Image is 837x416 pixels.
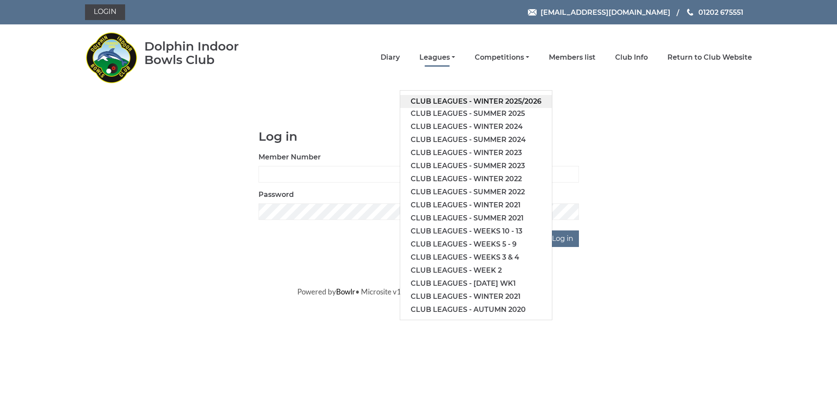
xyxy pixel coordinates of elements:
[400,159,552,172] a: Club leagues - Summer 2023
[615,53,648,62] a: Club Info
[400,172,552,186] a: Club leagues - Winter 2022
[144,40,267,67] div: Dolphin Indoor Bowls Club
[541,8,670,16] span: [EMAIL_ADDRESS][DOMAIN_NAME]
[336,287,355,296] a: Bowlr
[400,120,552,133] a: Club leagues - Winter 2024
[698,8,743,16] span: 01202 675551
[259,189,294,200] label: Password
[259,130,579,143] h1: Log in
[400,146,552,159] a: Club leagues - Winter 2023
[528,7,670,18] a: Email [EMAIL_ADDRESS][DOMAIN_NAME]
[549,53,595,62] a: Members list
[419,53,455,62] a: Leagues
[85,4,125,20] a: Login
[400,90,552,320] ul: Leagues
[400,238,552,251] a: Club leagues - Weeks 5 - 9
[687,9,693,16] img: Phone us
[686,7,743,18] a: Phone us 01202 675551
[667,53,752,62] a: Return to Club Website
[400,107,552,120] a: Club leagues - Summer 2025
[400,277,552,290] a: Club leagues - [DATE] wk1
[400,133,552,146] a: Club leagues - Summer 2024
[259,152,321,162] label: Member Number
[400,225,552,238] a: Club leagues - Weeks 10 - 13
[546,230,579,247] input: Log in
[400,199,552,212] a: Club leagues - Winter 2021
[400,303,552,316] a: Club leagues - Autumn 2020
[85,27,137,88] img: Dolphin Indoor Bowls Club
[297,287,540,296] span: Powered by • Microsite v1.2.2.6 • Copyright 2019 Bespoke 4 Business
[400,251,552,264] a: Club leagues - Weeks 3 & 4
[400,186,552,199] a: Club leagues - Summer 2022
[400,95,552,108] a: Club leagues - Winter 2025/2026
[400,212,552,225] a: Club leagues - Summer 2021
[400,264,552,277] a: Club leagues - Week 2
[528,9,537,16] img: Email
[400,290,552,303] a: Club leagues - Winter 2021
[475,53,529,62] a: Competitions
[381,53,400,62] a: Diary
